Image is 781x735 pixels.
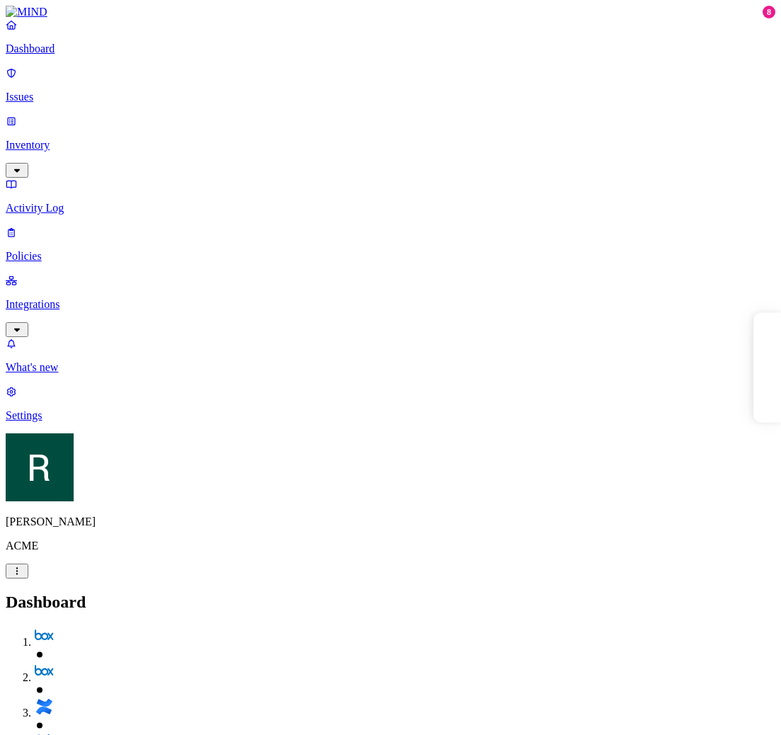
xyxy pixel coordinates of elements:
a: Dashboard [6,18,775,55]
p: Issues [6,91,775,103]
p: ACME [6,540,775,552]
a: Issues [6,67,775,103]
a: What's new [6,337,775,374]
p: Dashboard [6,42,775,55]
img: Ron Rabinovich [6,433,74,501]
p: Settings [6,409,775,422]
img: svg%3e [34,697,54,717]
p: Integrations [6,298,775,311]
p: [PERSON_NAME] [6,515,775,528]
img: MIND [6,6,47,18]
a: MIND [6,6,775,18]
a: Activity Log [6,178,775,215]
a: Inventory [6,115,775,176]
p: Inventory [6,139,775,152]
a: Policies [6,226,775,263]
p: Policies [6,250,775,263]
a: Settings [6,385,775,422]
p: What's new [6,361,775,374]
img: svg%3e [34,661,54,681]
img: svg%3e [34,626,54,646]
div: 8 [763,6,775,18]
h2: Dashboard [6,593,775,612]
p: Activity Log [6,202,775,215]
a: Integrations [6,274,775,335]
